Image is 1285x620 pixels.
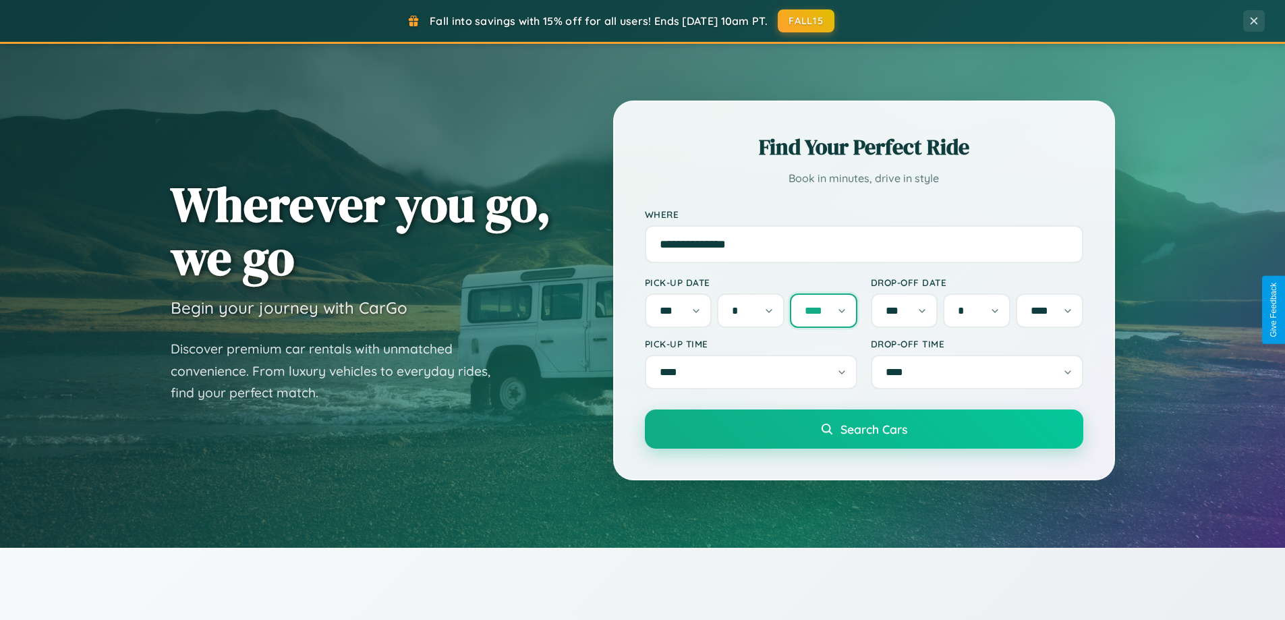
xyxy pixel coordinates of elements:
p: Book in minutes, drive in style [645,169,1083,188]
label: Pick-up Time [645,338,857,349]
span: Fall into savings with 15% off for all users! Ends [DATE] 10am PT. [430,14,768,28]
label: Where [645,208,1083,220]
h1: Wherever you go, we go [171,177,551,284]
div: Give Feedback [1269,283,1278,337]
button: Search Cars [645,410,1083,449]
h3: Begin your journey with CarGo [171,298,407,318]
span: Search Cars [840,422,907,436]
p: Discover premium car rentals with unmatched convenience. From luxury vehicles to everyday rides, ... [171,338,508,404]
label: Drop-off Date [871,277,1083,288]
label: Pick-up Date [645,277,857,288]
button: FALL15 [778,9,834,32]
h2: Find Your Perfect Ride [645,132,1083,162]
label: Drop-off Time [871,338,1083,349]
